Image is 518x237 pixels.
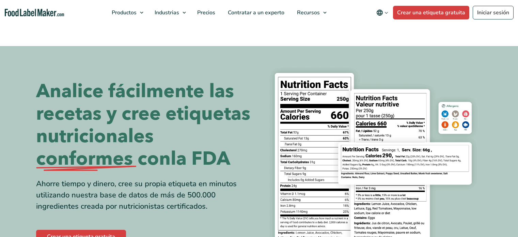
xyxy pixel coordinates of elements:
a: Iniciar sesión [473,6,514,19]
a: Food Label Maker homepage [5,9,64,17]
span: Productos [110,9,137,16]
a: Crear una etiqueta gratuita [393,6,469,19]
button: Change language [372,6,393,19]
span: Contratar a un experto [226,9,285,16]
span: Precios [195,9,216,16]
span: Industrias [153,9,180,16]
span: conformes con [36,148,171,170]
span: Recursos [295,9,320,16]
div: Ahorre tiempo y dinero, cree su propia etiqueta en minutos utilizando nuestra base de datos de má... [36,178,254,212]
h1: Analice fácilmente las recetas y cree etiquetas nutricionales la FDA [36,80,254,170]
